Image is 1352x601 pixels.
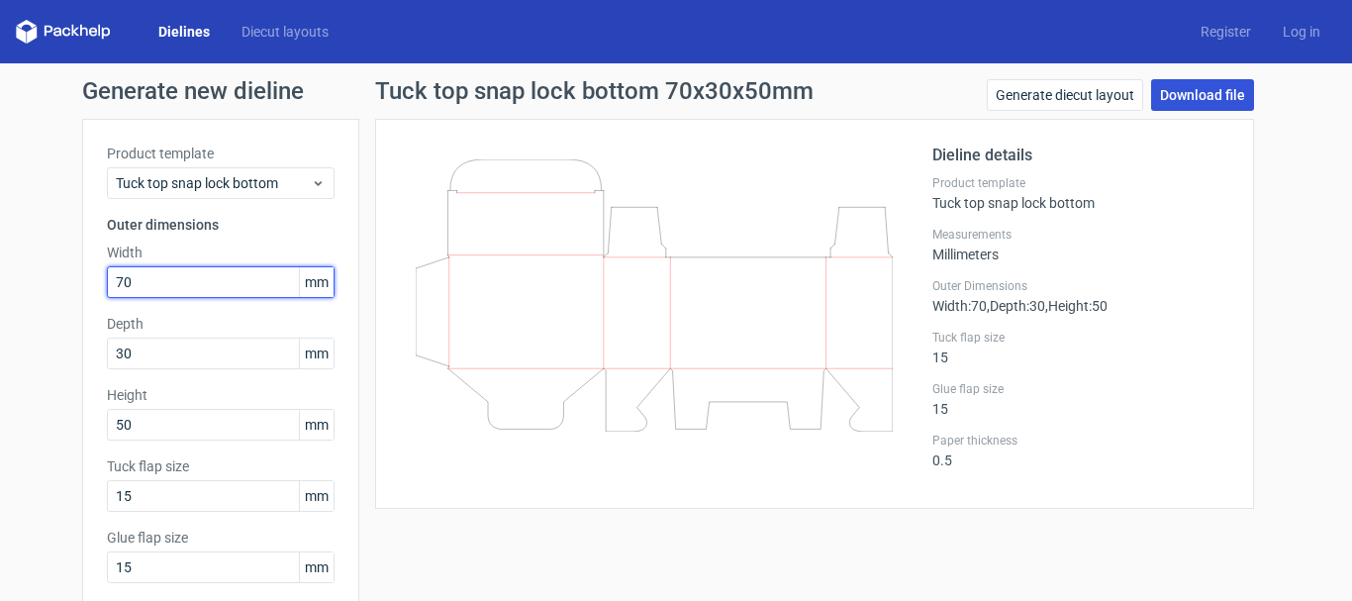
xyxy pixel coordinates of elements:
[1185,22,1267,42] a: Register
[143,22,226,42] a: Dielines
[107,215,335,235] h3: Outer dimensions
[107,385,335,405] label: Height
[375,79,814,103] h1: Tuck top snap lock bottom 70x30x50mm
[107,144,335,163] label: Product template
[1151,79,1254,111] a: Download file
[932,381,1229,397] label: Glue flap size
[299,339,334,368] span: mm
[932,278,1229,294] label: Outer Dimensions
[107,528,335,548] label: Glue flap size
[932,330,1229,346] label: Tuck flap size
[116,173,311,193] span: Tuck top snap lock bottom
[932,433,1229,449] label: Paper thickness
[932,330,1229,365] div: 15
[299,267,334,297] span: mm
[299,481,334,511] span: mm
[932,227,1229,262] div: Millimeters
[932,175,1229,191] label: Product template
[1267,22,1336,42] a: Log in
[987,79,1143,111] a: Generate diecut layout
[107,243,335,262] label: Width
[932,381,1229,417] div: 15
[932,175,1229,211] div: Tuck top snap lock bottom
[107,456,335,476] label: Tuck flap size
[1045,298,1108,314] span: , Height : 50
[107,314,335,334] label: Depth
[932,433,1229,468] div: 0.5
[299,552,334,582] span: mm
[299,410,334,440] span: mm
[932,144,1229,167] h2: Dieline details
[932,227,1229,243] label: Measurements
[932,298,987,314] span: Width : 70
[987,298,1045,314] span: , Depth : 30
[226,22,344,42] a: Diecut layouts
[82,79,1270,103] h1: Generate new dieline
